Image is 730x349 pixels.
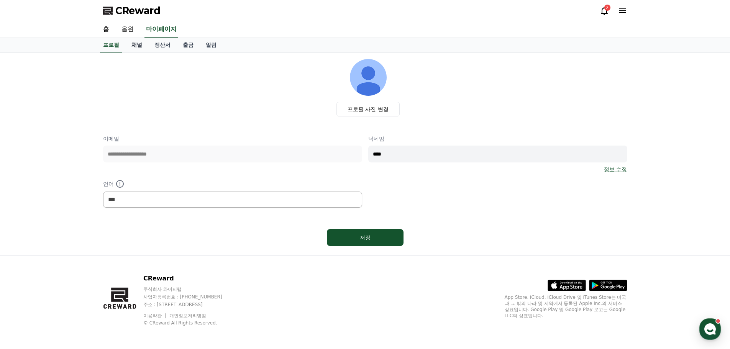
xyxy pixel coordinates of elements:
button: 저장 [327,229,404,246]
div: 2 [604,5,610,11]
span: CReward [115,5,161,17]
span: 대화 [70,255,79,261]
a: 설정 [99,243,147,262]
img: profile_image [350,59,387,96]
a: 이용약관 [143,313,167,318]
a: 음원 [115,21,140,38]
a: 채널 [125,38,148,52]
span: 설정 [118,254,128,261]
a: 대화 [51,243,99,262]
a: 출금 [177,38,200,52]
a: 정보 수정 [604,165,627,173]
p: 사업자등록번호 : [PHONE_NUMBER] [143,294,237,300]
p: 언어 [103,179,362,188]
a: 알림 [200,38,223,52]
a: 개인정보처리방침 [169,313,206,318]
div: 저장 [342,234,388,241]
p: App Store, iCloud, iCloud Drive 및 iTunes Store는 미국과 그 밖의 나라 및 지역에서 등록된 Apple Inc.의 서비스 상표입니다. Goo... [505,294,627,319]
a: 홈 [97,21,115,38]
label: 프로필 사진 변경 [336,102,400,116]
a: 2 [600,6,609,15]
p: 닉네임 [368,135,627,143]
p: © CReward All Rights Reserved. [143,320,237,326]
a: CReward [103,5,161,17]
p: 주소 : [STREET_ADDRESS] [143,301,237,308]
a: 홈 [2,243,51,262]
a: 정산서 [148,38,177,52]
p: CReward [143,274,237,283]
a: 프로필 [100,38,122,52]
p: 주식회사 와이피랩 [143,286,237,292]
a: 마이페이지 [144,21,178,38]
p: 이메일 [103,135,362,143]
span: 홈 [24,254,29,261]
